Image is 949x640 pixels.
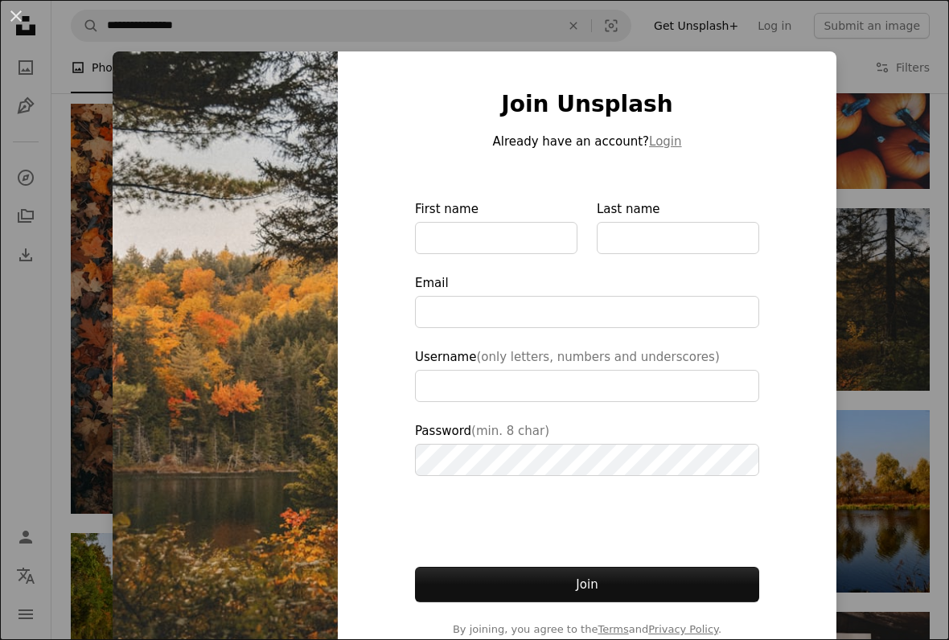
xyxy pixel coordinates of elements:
[476,350,719,364] span: (only letters, numbers and underscores)
[415,199,577,254] label: First name
[597,199,759,254] label: Last name
[415,273,759,328] label: Email
[471,424,549,438] span: (min. 8 char)
[415,567,759,602] button: Join
[415,444,759,476] input: Password(min. 8 char)
[415,222,577,254] input: First name
[415,421,759,476] label: Password
[597,222,759,254] input: Last name
[648,623,718,635] a: Privacy Policy
[415,370,759,402] input: Username(only letters, numbers and underscores)
[415,347,759,402] label: Username
[415,132,759,151] p: Already have an account?
[415,90,759,119] h1: Join Unsplash
[649,132,681,151] button: Login
[415,296,759,328] input: Email
[415,622,759,638] span: By joining, you agree to the and .
[598,623,628,635] a: Terms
